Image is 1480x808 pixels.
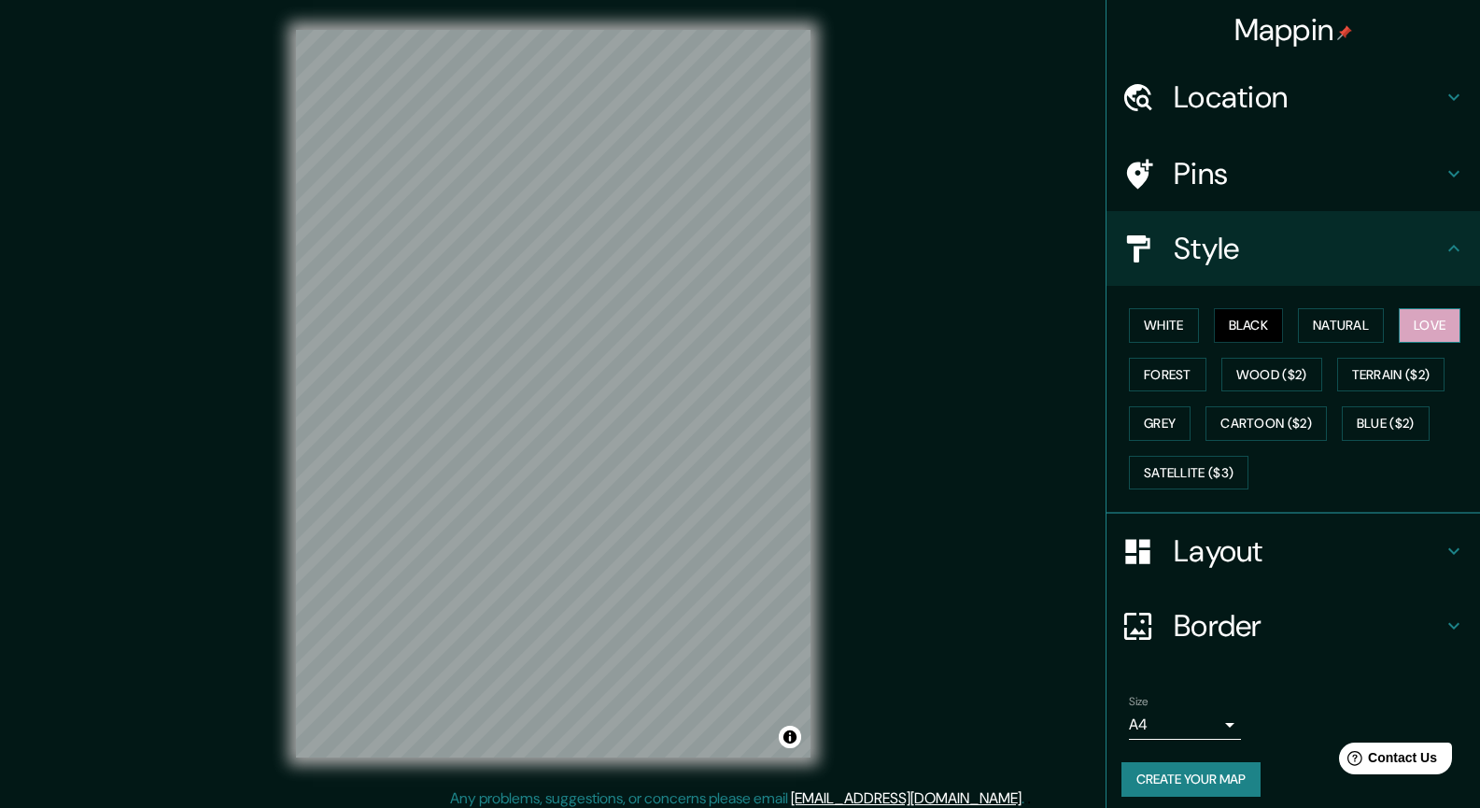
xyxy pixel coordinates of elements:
button: Terrain ($2) [1337,358,1445,392]
button: Natural [1298,308,1384,343]
div: Border [1106,588,1480,663]
button: Black [1214,308,1284,343]
canvas: Map [296,30,810,758]
h4: Layout [1174,532,1443,570]
h4: Location [1174,78,1443,116]
div: Pins [1106,136,1480,211]
img: pin-icon.png [1337,25,1352,40]
button: Satellite ($3) [1129,456,1248,490]
button: Love [1399,308,1460,343]
div: Style [1106,211,1480,286]
button: Wood ($2) [1221,358,1322,392]
button: White [1129,308,1199,343]
h4: Border [1174,607,1443,645]
button: Blue ($2) [1342,406,1430,441]
label: Size [1129,694,1149,710]
h4: Pins [1174,155,1443,192]
h4: Mappin [1234,11,1353,49]
button: Toggle attribution [779,726,801,748]
button: Create your map [1121,762,1261,797]
div: A4 [1129,710,1241,740]
button: Cartoon ($2) [1205,406,1327,441]
button: Grey [1129,406,1191,441]
div: Layout [1106,514,1480,588]
h4: Style [1174,230,1443,267]
button: Forest [1129,358,1206,392]
div: Location [1106,60,1480,135]
a: [EMAIL_ADDRESS][DOMAIN_NAME] [791,788,1022,808]
iframe: Help widget launcher [1314,735,1459,787]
